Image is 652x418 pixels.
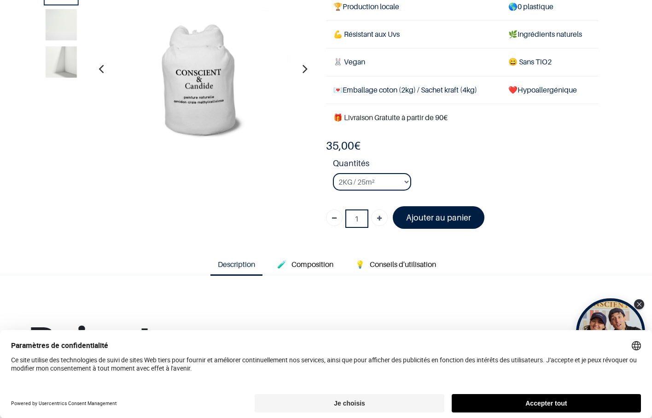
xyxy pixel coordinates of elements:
span: 💌 [333,85,343,94]
span: 35,00 [326,139,354,152]
div: Close Tolstoy widget [634,299,644,309]
span: Description [218,260,255,269]
a: Ajouter au panier [393,206,484,229]
span: 🌿 [508,29,518,39]
img: Product image [46,46,77,77]
b: € [326,139,361,152]
font: Ajouter au panier [406,213,471,222]
span: 💡 [355,260,365,269]
td: Emballage coton (2kg) / Sachet kraft (4kg) [326,76,501,104]
div: Open Tolstoy [576,298,645,367]
td: ans TiO2 [501,48,599,76]
span: 🧪 [277,260,286,269]
span: Composition [291,260,333,269]
strong: Quantités [333,157,599,173]
h1: Peins tes murs, [27,319,299,418]
span: 😄 S [508,57,523,66]
td: Ingrédients naturels [501,21,599,48]
span: 💪 Résistant aux Uvs [333,29,400,39]
td: ❤️Hypoallergénique [501,76,599,104]
font: 🎁 Livraison Gratuite à partir de 90€ [333,113,448,122]
a: Supprimer [326,209,343,226]
span: 🐰 Vegan [333,57,365,66]
button: Open chat widget [8,8,35,35]
span: 🌎 [508,2,518,11]
div: Open Tolstoy widget [576,298,645,367]
a: Ajouter [371,209,388,226]
span: Conseils d'utilisation [370,260,436,269]
span: 🏆 [333,2,343,11]
div: Tolstoy bubble widget [576,298,645,367]
img: Product image [46,9,77,41]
